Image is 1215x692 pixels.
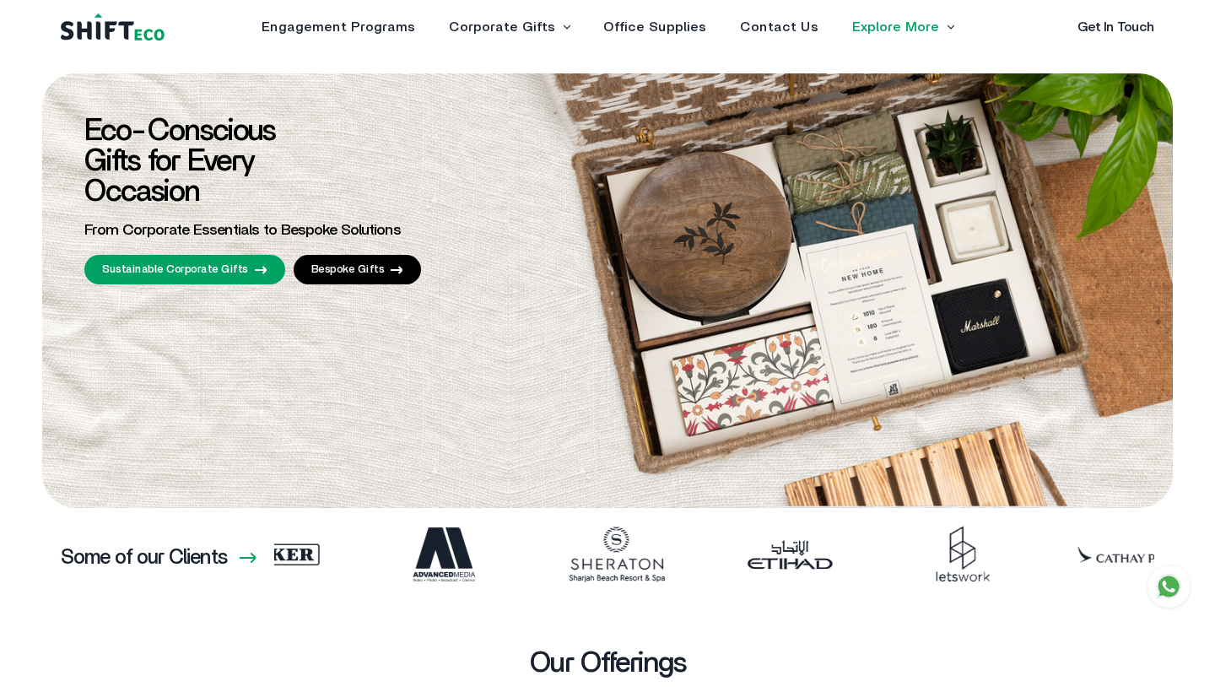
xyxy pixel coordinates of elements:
[641,525,814,584] img: letswork.webp
[987,525,1160,584] img: Frame_30.webp
[468,525,641,584] img: Frame_25.webp
[852,20,939,34] a: Explore More
[1077,20,1154,34] a: Get In Touch
[84,116,275,207] span: Eco-Conscious Gifts for Every Occasion
[814,525,987,584] img: Cathay_Pacific.webp
[84,255,285,284] a: Sustainable Corporate Gifts
[84,223,401,238] span: From Corporate Essentials to Bespoke Solutions
[295,525,468,584] img: Sheraton.webp
[294,255,422,284] a: Bespoke Gifts
[740,20,818,34] a: Contact Us
[530,649,686,678] h3: Our Offerings
[449,20,555,34] a: Corporate Gifts
[603,20,706,34] a: Office Supplies
[262,20,415,34] a: Engagement Programs
[61,548,227,568] h3: Some of our Clients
